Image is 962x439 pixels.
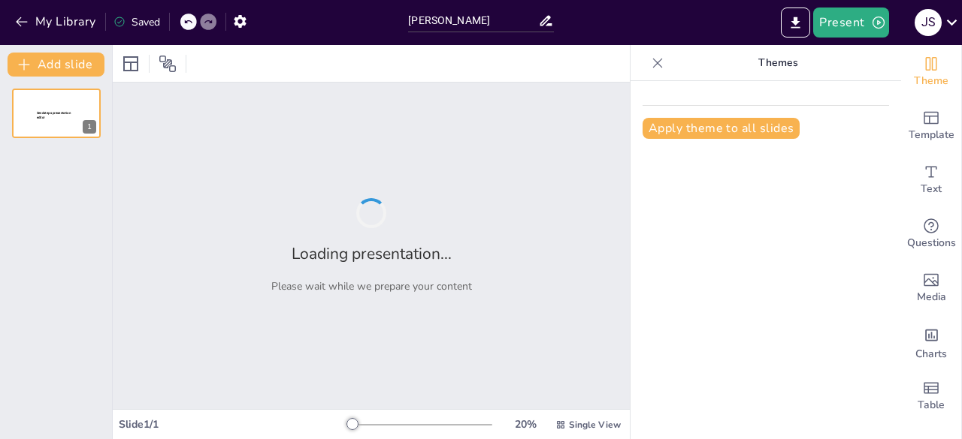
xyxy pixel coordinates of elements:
h2: Loading presentation... [292,243,452,264]
div: Add images, graphics, shapes or video [901,261,961,315]
span: Sendsteps presentation editor [37,111,71,119]
span: Charts [915,346,947,362]
button: Add slide [8,53,104,77]
div: J S [915,9,942,36]
div: 1 [12,89,101,138]
div: 1 [83,120,96,134]
div: Add a table [901,369,961,423]
div: Add text boxes [901,153,961,207]
span: Template [909,127,954,143]
span: Table [918,397,945,413]
div: Add charts and graphs [901,315,961,369]
div: 20 % [507,417,543,431]
button: My Library [11,10,102,34]
span: Text [921,181,942,197]
button: Apply theme to all slides [643,118,800,139]
p: Please wait while we prepare your content [271,279,472,293]
button: Present [813,8,888,38]
button: Export to PowerPoint [781,8,810,38]
p: Themes [670,45,886,81]
div: Saved [113,15,160,29]
div: Add ready made slides [901,99,961,153]
span: Position [159,55,177,73]
span: Questions [907,235,956,251]
div: Change the overall theme [901,45,961,99]
button: J S [915,8,942,38]
input: Insert title [408,10,537,32]
div: Layout [119,52,143,76]
span: Media [917,289,946,305]
div: Get real-time input from your audience [901,207,961,261]
span: Single View [569,419,621,431]
span: Theme [914,73,948,89]
div: Slide 1 / 1 [119,417,348,431]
